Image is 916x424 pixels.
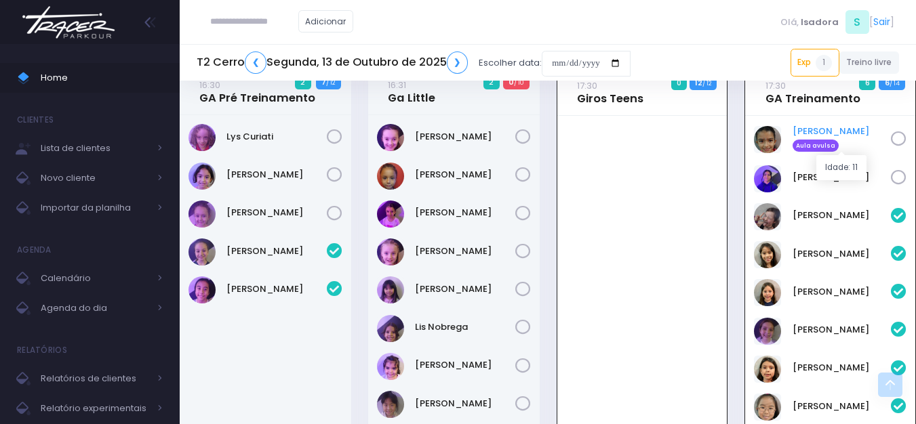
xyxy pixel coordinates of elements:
img: Isabella Tancredi Oliveira [377,200,404,228]
span: Calendário [41,270,149,287]
img: Marissa Razo Uno [188,276,216,303]
small: / 10 [514,79,523,87]
a: 17:30Giros Teens [577,79,643,106]
img: Clara Pimenta Amaral [377,163,404,190]
strong: 12 [695,77,702,88]
a: [PERSON_NAME] [793,247,892,261]
a: [PERSON_NAME] [415,397,515,410]
img: Elena Fuchs [754,279,781,306]
a: [PERSON_NAME] Aula avulsa [793,125,892,152]
img: Lys Curiati [188,124,216,151]
div: Idade: 11 [816,155,867,180]
a: [PERSON_NAME] [415,282,515,296]
a: [PERSON_NAME] [415,206,515,219]
span: Isadora [801,16,839,29]
img: Valentina Mesquita [188,200,216,228]
h4: Agenda [17,236,52,263]
img: Chloe Miglio [188,238,216,266]
img: Catharina Morais Ablas [754,241,781,268]
img: Lali Anita Novaes Ramtohul [754,165,781,192]
a: [PERSON_NAME] [793,361,892,375]
img: Isabela Borges [754,318,781,345]
a: [PERSON_NAME] [793,400,892,413]
img: Letícia Aya Saeki [377,276,404,303]
img: Rafaela Matos [188,163,216,190]
strong: 7 [321,77,326,87]
img: Maya Fuchs [754,356,781,383]
a: [PERSON_NAME] [793,209,892,222]
span: Agenda do dia [41,299,149,317]
a: Exp1 [791,49,839,76]
strong: 6 [885,77,890,88]
a: [PERSON_NAME] [226,206,327,219]
img: Alice de Oliveira Santos [754,126,781,153]
h4: Relatórios [17,337,67,364]
a: 16:30GA Pré Treinamento [199,78,315,105]
a: [PERSON_NAME] [415,245,515,258]
span: Importar da planilha [41,199,149,217]
a: [PERSON_NAME] [415,358,515,372]
a: Adicionar [298,10,354,33]
span: 2 [295,75,311,89]
img: Manuela Matos [377,353,404,380]
img: Júlia Levy Siqueira Rezende [377,238,404,266]
a: [PERSON_NAME] [415,130,515,144]
a: ❯ [447,51,469,74]
span: 2 [483,75,500,89]
a: 16:31Ga Little [388,78,435,105]
a: 17:30GA Treinamento [765,79,860,106]
img: Bianca Levy Siqueira Rezende [377,124,404,151]
img: Natália Mie Sunami [754,394,781,421]
span: 0 [671,75,688,90]
small: / 12 [702,79,711,87]
div: [ ] [775,7,899,37]
strong: 0 [509,77,514,87]
a: [PERSON_NAME] [793,285,892,299]
span: 6 [859,75,875,90]
span: S [845,10,869,34]
a: ❮ [245,51,266,74]
a: [PERSON_NAME] [793,323,892,337]
img: Lis Nobrega Gomes [377,315,404,342]
a: [PERSON_NAME] [226,245,327,258]
img: Ana clara machado [754,203,781,230]
span: Relatórios de clientes [41,370,149,387]
span: Lista de clientes [41,140,149,157]
small: 17:30 [765,79,786,92]
span: Relatório experimentais [41,400,149,417]
a: Sair [873,15,890,29]
h5: T2 Cerro Segunda, 13 de Outubro de 2025 [197,51,468,74]
span: Olá, [780,16,799,29]
span: Aula avulsa [793,140,839,152]
small: / 14 [890,79,900,87]
a: Treino livre [839,51,900,74]
a: [PERSON_NAME] [415,168,515,182]
span: Home [41,69,163,87]
small: 16:31 [388,79,406,91]
a: [PERSON_NAME] [793,171,892,184]
span: Novo cliente [41,169,149,187]
span: 1 [816,55,832,71]
small: / 12 [326,79,335,87]
small: 16:30 [199,79,220,91]
small: 17:30 [577,79,597,92]
a: [PERSON_NAME] [226,168,327,182]
a: Lis Nobrega [415,320,515,334]
h4: Clientes [17,106,54,133]
a: Lys Curiati [226,130,327,144]
a: [PERSON_NAME] [226,282,327,296]
div: Escolher data: [197,47,631,79]
img: Yutong Liang [377,391,404,418]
